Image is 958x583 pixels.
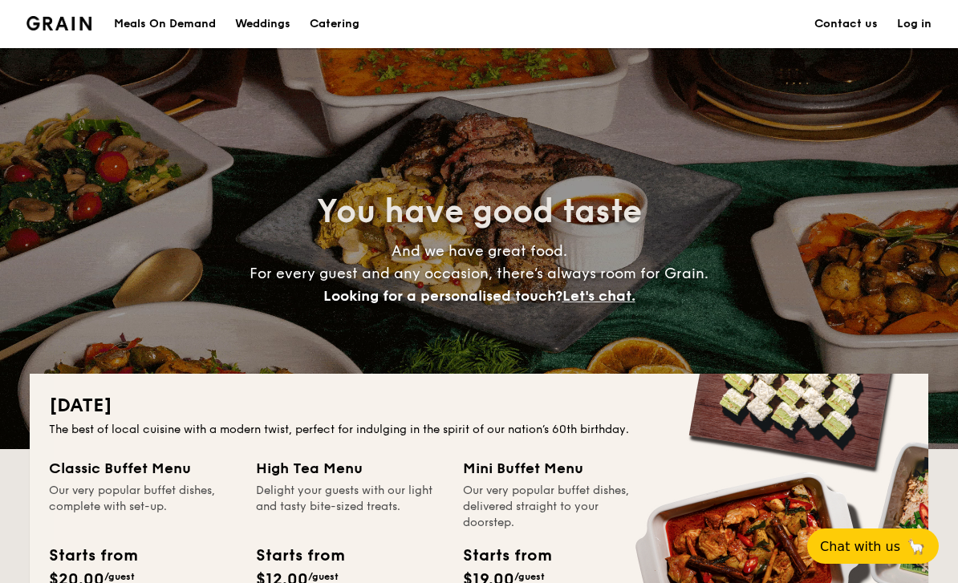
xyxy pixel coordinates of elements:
button: Chat with us🦙 [807,528,939,564]
span: 🦙 [907,537,926,556]
a: Logotype [26,16,91,30]
div: Starts from [256,544,343,568]
div: Classic Buffet Menu [49,457,237,480]
span: /guest [514,571,545,582]
div: Starts from [463,544,550,568]
span: /guest [104,571,135,582]
span: And we have great food. For every guest and any occasion, there’s always room for Grain. [250,242,708,305]
div: Delight your guests with our light and tasty bite-sized treats. [256,483,444,531]
div: The best of local cuisine with a modern twist, perfect for indulging in the spirit of our nation’... [49,422,909,438]
span: Let's chat. [562,287,635,305]
div: Starts from [49,544,136,568]
span: Chat with us [820,539,900,554]
span: Looking for a personalised touch? [323,287,562,305]
div: Our very popular buffet dishes, delivered straight to your doorstep. [463,483,651,531]
div: Mini Buffet Menu [463,457,651,480]
h2: [DATE] [49,393,909,419]
span: You have good taste [317,192,642,231]
span: /guest [308,571,339,582]
div: High Tea Menu [256,457,444,480]
div: Our very popular buffet dishes, complete with set-up. [49,483,237,531]
img: Grain [26,16,91,30]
